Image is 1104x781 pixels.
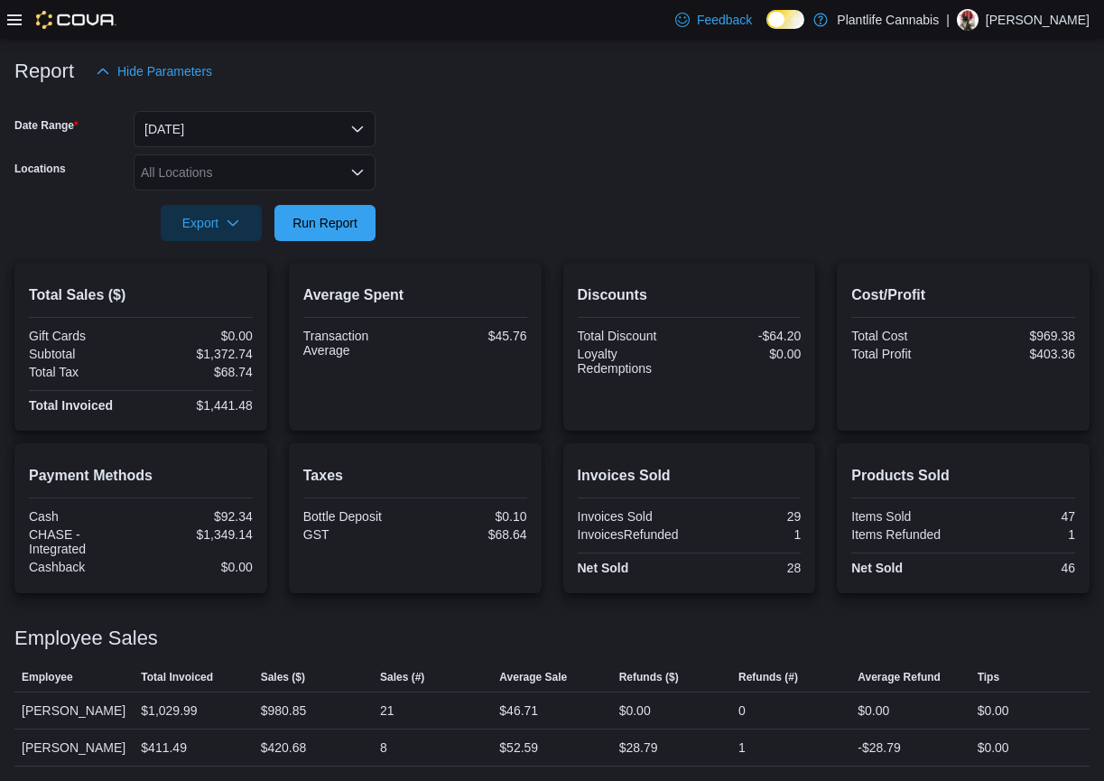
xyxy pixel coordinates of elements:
[978,737,1009,758] div: $0.00
[29,284,253,306] h2: Total Sales ($)
[380,737,387,758] div: 8
[419,527,527,542] div: $68.64
[738,700,746,721] div: 0
[36,11,116,29] img: Cova
[766,29,767,30] span: Dark Mode
[578,465,802,487] h2: Invoices Sold
[29,398,113,413] strong: Total Invoiced
[619,737,658,758] div: $28.79
[578,509,686,524] div: Invoices Sold
[858,670,941,684] span: Average Refund
[29,527,137,556] div: CHASE - Integrated
[668,2,759,38] a: Feedback
[22,670,73,684] span: Employee
[858,737,900,758] div: -$28.79
[261,700,307,721] div: $980.85
[692,347,801,361] div: $0.00
[303,527,412,542] div: GST
[967,347,1075,361] div: $403.36
[29,365,137,379] div: Total Tax
[261,670,305,684] span: Sales ($)
[144,509,253,524] div: $92.34
[578,284,802,306] h2: Discounts
[851,561,903,575] strong: Net Sold
[619,700,651,721] div: $0.00
[292,214,357,232] span: Run Report
[14,162,66,176] label: Locations
[161,205,262,241] button: Export
[692,329,801,343] div: -$64.20
[978,670,999,684] span: Tips
[14,118,79,133] label: Date Range
[837,9,939,31] p: Plantlife Cannabis
[172,205,251,241] span: Export
[141,700,197,721] div: $1,029.99
[957,9,979,31] div: Sam Kovacs
[851,509,960,524] div: Items Sold
[578,561,629,575] strong: Net Sold
[692,527,801,542] div: 1
[851,329,960,343] div: Total Cost
[14,628,158,649] h3: Employee Sales
[578,527,686,542] div: InvoicesRefunded
[851,284,1075,306] h2: Cost/Profit
[144,560,253,574] div: $0.00
[967,561,1075,575] div: 46
[29,509,137,524] div: Cash
[88,53,219,89] button: Hide Parameters
[499,670,567,684] span: Average Sale
[141,737,187,758] div: $411.49
[986,9,1090,31] p: [PERSON_NAME]
[946,9,950,31] p: |
[419,329,527,343] div: $45.76
[967,509,1075,524] div: 47
[303,509,412,524] div: Bottle Deposit
[578,329,686,343] div: Total Discount
[738,670,798,684] span: Refunds (#)
[303,465,527,487] h2: Taxes
[578,347,686,376] div: Loyalty Redemptions
[851,347,960,361] div: Total Profit
[851,527,960,542] div: Items Refunded
[697,11,752,29] span: Feedback
[29,329,137,343] div: Gift Cards
[978,700,1009,721] div: $0.00
[144,527,253,542] div: $1,349.14
[134,111,376,147] button: [DATE]
[144,365,253,379] div: $68.74
[380,700,394,721] div: 21
[738,737,746,758] div: 1
[419,509,527,524] div: $0.10
[851,465,1075,487] h2: Products Sold
[350,165,365,180] button: Open list of options
[499,737,538,758] div: $52.59
[766,10,804,29] input: Dark Mode
[29,347,137,361] div: Subtotal
[967,527,1075,542] div: 1
[858,700,889,721] div: $0.00
[274,205,376,241] button: Run Report
[261,737,307,758] div: $420.68
[144,398,253,413] div: $1,441.48
[14,693,134,729] div: [PERSON_NAME]
[144,329,253,343] div: $0.00
[29,560,137,574] div: Cashback
[967,329,1075,343] div: $969.38
[499,700,538,721] div: $46.71
[141,670,213,684] span: Total Invoiced
[692,561,801,575] div: 28
[380,670,424,684] span: Sales (#)
[303,284,527,306] h2: Average Spent
[619,670,679,684] span: Refunds ($)
[14,730,134,766] div: [PERSON_NAME]
[29,465,253,487] h2: Payment Methods
[117,62,212,80] span: Hide Parameters
[692,509,801,524] div: 29
[303,329,412,358] div: Transaction Average
[14,60,74,82] h3: Report
[144,347,253,361] div: $1,372.74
